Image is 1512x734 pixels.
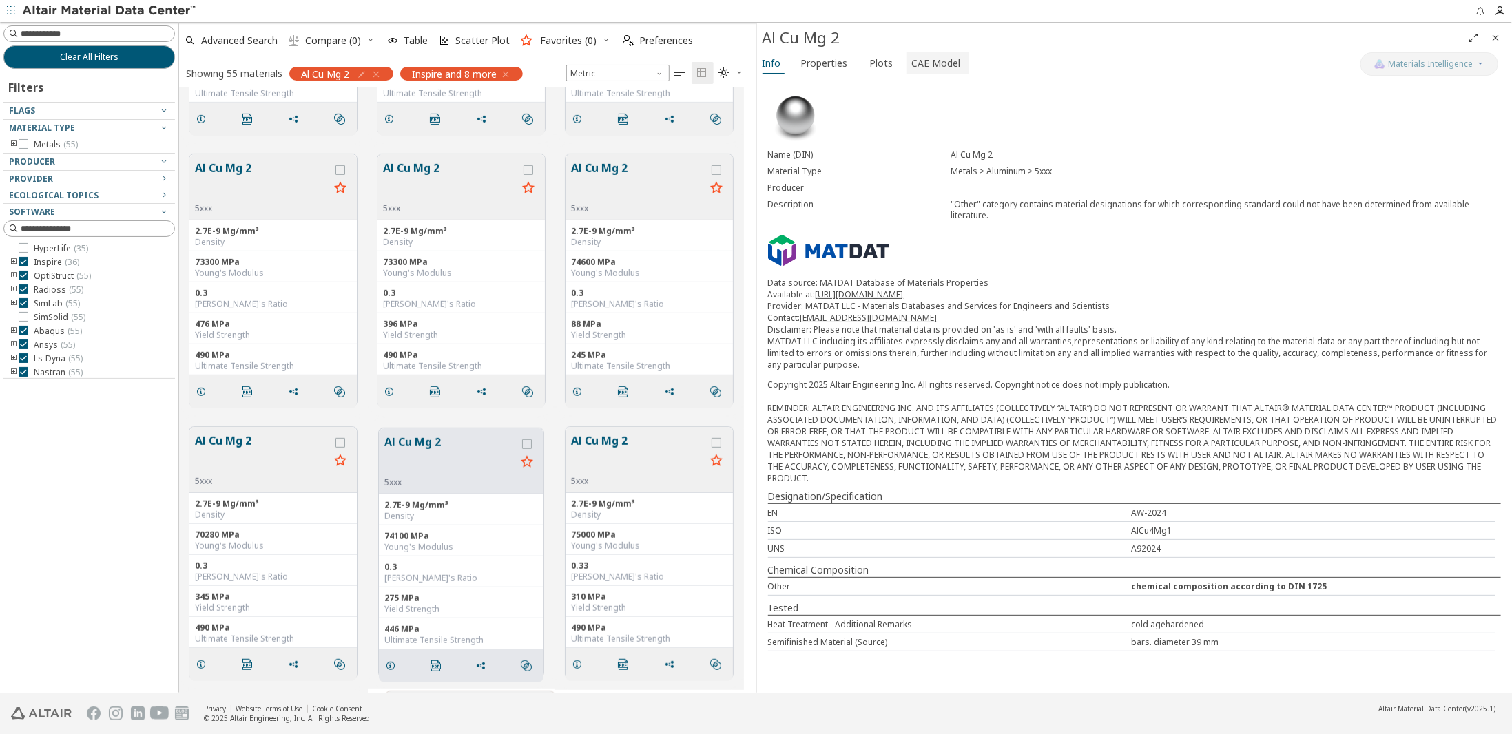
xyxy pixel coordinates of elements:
div: 2.7E-9 Mg/mm³ [195,226,351,237]
div: Yield Strength [195,330,351,341]
div: Metals > Aluminum > 5xxx [951,166,1501,177]
button: PDF Download [236,651,265,678]
span: Flags [9,105,35,116]
div: Yield Strength [383,330,539,341]
button: Provider [3,171,175,187]
div: 345 MPa [195,591,351,602]
i:  [522,114,533,125]
p: Data source: MATDAT Database of Materials Properties Available at: Provider: MATDAT LLC - Materia... [768,277,1502,370]
div: 245 MPa [571,350,727,361]
div: Density [384,511,538,522]
div: © 2025 Altair Engineering, Inc. All Rights Reserved. [204,713,372,723]
a: Website Terms of Use [236,704,302,713]
div: 2.7E-9 Mg/mm³ [571,499,727,510]
div: 5xxx [571,476,705,487]
img: Altair Engineering [11,707,72,720]
button: Share [470,105,499,133]
div: Designation/Specification [768,490,1502,503]
span: Altair Material Data Center [1378,704,1465,713]
i: toogle group [9,257,19,268]
i:  [334,114,345,125]
div: AW-2024 [1132,507,1495,518]
div: 73300 MPa [383,257,539,268]
span: Inspire [34,257,79,268]
button: Producer [3,154,175,170]
span: Table [404,36,428,45]
button: Details [566,651,594,678]
button: Details [379,652,408,680]
div: 88 MPa [571,319,727,330]
span: Software [9,206,55,218]
i: toogle group [9,353,19,364]
button: Share [658,651,687,678]
button: Al Cu Mg 2 [571,432,705,476]
button: Full Screen [1462,27,1484,49]
span: Properties [801,52,848,74]
div: Yield Strength [571,330,727,341]
div: 476 MPa [195,319,351,330]
i:  [618,386,629,397]
button: Details [189,378,218,406]
div: Ultimate Tensile Strength [384,635,538,646]
button: Details [189,105,218,133]
button: AI CopilotMaterials Intelligence [1360,52,1498,76]
div: Al Cu Mg 2 [951,149,1501,160]
span: SimSolid [34,312,85,323]
button: Similar search [515,652,543,680]
button: Favorite [705,450,727,472]
button: Share [282,378,311,406]
div: cold agehardened [1132,618,1495,630]
button: Ecological Topics [3,187,175,204]
button: PDF Download [424,652,453,680]
span: Info [763,52,781,74]
div: Name (DIN) [768,149,951,160]
span: Materials Intelligence [1389,59,1473,70]
span: Radioss [34,284,83,295]
a: Privacy [204,704,226,713]
div: [PERSON_NAME]'s Ratio [195,572,351,583]
div: 0.3 [383,288,539,299]
div: 0.33 [571,560,727,572]
i:  [618,114,629,125]
i:  [242,659,253,670]
span: HyperLife [34,243,88,254]
img: Altair Material Data Center [22,4,198,18]
button: PDF Download [424,105,453,133]
button: Al Cu Mg 2 [383,160,517,203]
button: Similar search [328,651,357,678]
i:  [430,114,441,125]
div: Semifinished Material (Source) [768,636,1132,648]
div: 396 MPa [383,319,539,330]
button: Share [658,378,687,406]
div: "Other" category contains material designations for which corresponding standard could not have b... [951,199,1501,221]
span: Al Cu Mg 2 [301,67,349,80]
div: grid [179,87,756,693]
button: Details [566,378,594,406]
div: 2.7E-9 Mg/mm³ [571,226,727,237]
span: Favorites (0) [540,36,597,45]
button: Similar search [704,378,733,406]
div: Filters [3,69,50,102]
a: [EMAIL_ADDRESS][DOMAIN_NAME] [800,312,938,324]
i:  [334,386,345,397]
div: chemical composition according to DIN 1725 [1132,580,1495,592]
i: toogle group [9,271,19,282]
i:  [719,67,730,78]
button: Favorite [705,178,727,200]
span: Material Type [9,122,75,134]
div: 446 MPa [384,624,538,635]
div: Ultimate Tensile Strength [571,361,727,372]
div: Chemical Composition [768,563,1502,577]
i: toogle group [9,326,19,337]
button: Share [470,378,499,406]
button: Similar search [704,651,733,678]
div: Young's Modulus [383,268,539,279]
div: 490 MPa [195,350,351,361]
button: Material Type [3,120,175,136]
div: Heat Treatment - Additional Remarks [768,618,1132,630]
button: Similar search [328,378,357,406]
div: Young's Modulus [195,268,351,279]
i: toogle group [9,298,19,309]
div: 310 MPa [571,591,727,602]
button: Share [469,652,498,680]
